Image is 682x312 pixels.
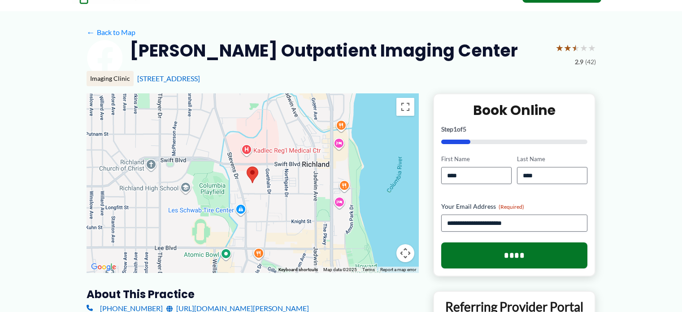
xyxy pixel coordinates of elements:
[556,40,564,56] span: ★
[585,56,596,68] span: (42)
[588,40,596,56] span: ★
[89,261,118,273] a: Open this area in Google Maps (opens a new window)
[87,287,419,301] h3: About this practice
[441,126,588,132] p: Step of
[463,125,466,133] span: 5
[87,26,135,39] a: ←Back to Map
[362,267,375,272] a: Terms (opens in new tab)
[564,40,572,56] span: ★
[575,56,583,68] span: 2.9
[87,71,134,86] div: Imaging Clinic
[396,244,414,262] button: Map camera controls
[499,203,524,210] span: (Required)
[517,155,587,163] label: Last Name
[396,98,414,116] button: Toggle fullscreen view
[572,40,580,56] span: ★
[137,74,200,83] a: [STREET_ADDRESS]
[441,155,512,163] label: First Name
[278,267,318,273] button: Keyboard shortcuts
[441,101,588,119] h2: Book Online
[130,40,518,62] h2: [PERSON_NAME] Outpatient Imaging Center
[453,125,457,133] span: 1
[380,267,416,272] a: Report a map error
[580,40,588,56] span: ★
[323,267,357,272] span: Map data ©2025
[441,202,588,211] label: Your Email Address
[87,28,95,36] span: ←
[89,261,118,273] img: Google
